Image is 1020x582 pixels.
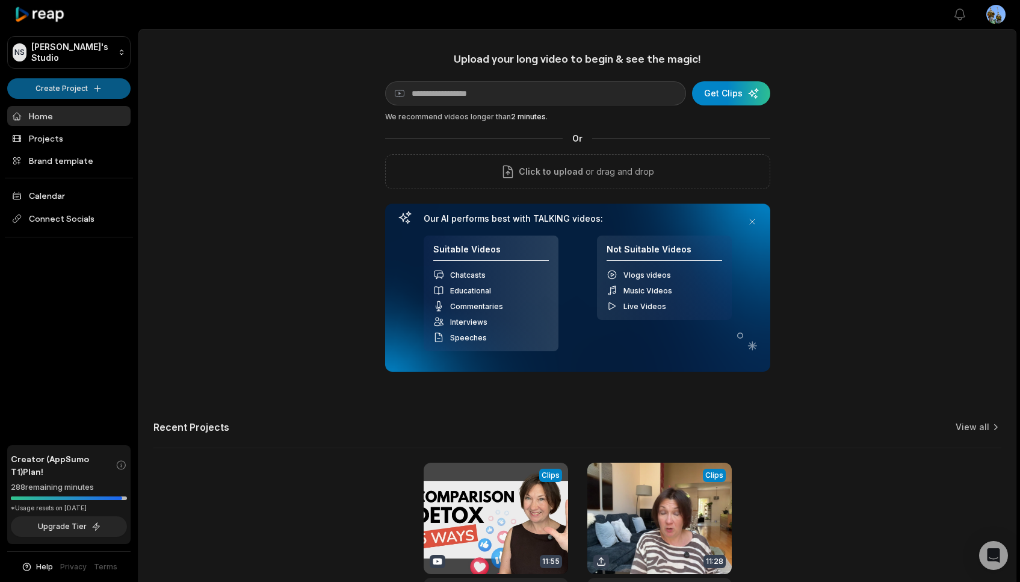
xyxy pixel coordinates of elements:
[623,286,672,295] span: Music Videos
[11,481,127,493] div: 288 remaining minutes
[450,318,487,327] span: Interviews
[7,106,131,126] a: Home
[11,504,127,513] div: *Usage resets on [DATE]
[433,244,549,261] h4: Suitable Videos
[385,52,770,66] h1: Upload your long video to begin & see the magic!
[7,151,131,171] a: Brand template
[450,333,487,342] span: Speeches
[450,302,503,311] span: Commentaries
[36,562,53,572] span: Help
[60,562,87,572] a: Privacy
[424,213,732,224] h3: Our AI performs best with TALKING videos:
[21,562,53,572] button: Help
[31,42,113,63] p: [PERSON_NAME]'s Studio
[11,516,127,537] button: Upgrade Tier
[13,43,26,61] div: NS
[11,452,116,478] span: Creator (AppSumo T1) Plan!
[607,244,722,261] h4: Not Suitable Videos
[450,286,491,295] span: Educational
[692,81,770,105] button: Get Clips
[153,421,229,433] h2: Recent Projects
[385,111,770,122] div: We recommend videos longer than .
[979,541,1008,570] div: Open Intercom Messenger
[956,421,989,433] a: View all
[94,562,117,572] a: Terms
[7,208,131,230] span: Connect Socials
[7,186,131,205] a: Calendar
[583,164,654,179] p: or drag and drop
[511,112,546,121] span: 2 minutes
[623,271,671,280] span: Vlogs videos
[563,132,592,145] span: Or
[7,128,131,148] a: Projects
[450,271,486,280] span: Chatcasts
[623,302,666,311] span: Live Videos
[519,164,583,179] span: Click to upload
[7,78,131,99] button: Create Project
